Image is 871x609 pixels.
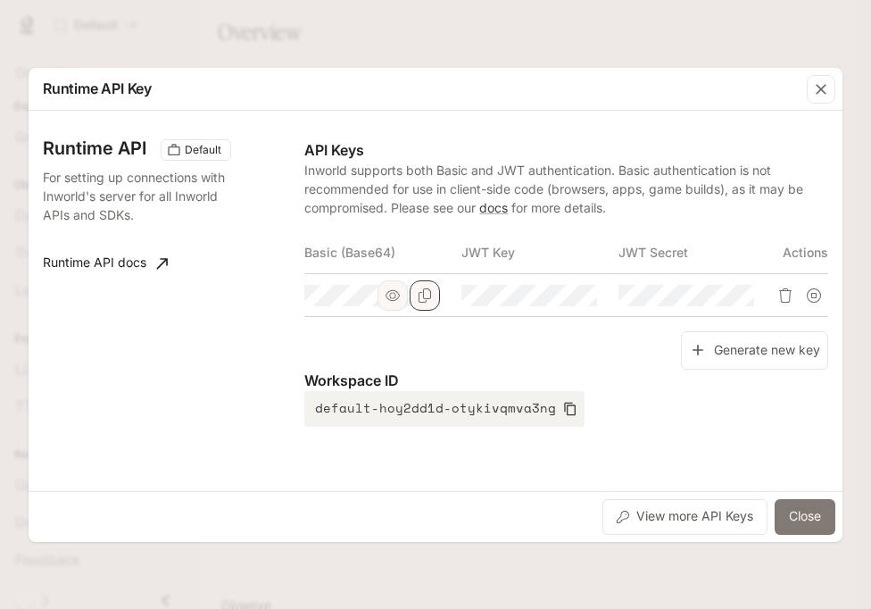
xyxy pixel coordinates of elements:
[618,231,776,274] th: JWT Secret
[771,281,800,310] button: Delete API key
[602,499,767,535] button: View more API Keys
[681,331,828,370] button: Generate new key
[800,281,828,310] button: Suspend API key
[36,246,175,281] a: Runtime API docs
[775,499,835,535] button: Close
[461,231,618,274] th: JWT Key
[410,280,440,311] button: Copy Basic (Base64)
[304,370,828,391] p: Workspace ID
[304,231,461,274] th: Basic (Base64)
[43,139,146,157] h3: Runtime API
[304,391,585,427] button: default-hoy2dd1d-otykivqmva3ng
[161,139,231,161] div: These keys will apply to your current workspace only
[776,231,828,274] th: Actions
[479,200,508,215] a: docs
[43,78,152,99] p: Runtime API Key
[304,161,828,217] p: Inworld supports both Basic and JWT authentication. Basic authentication is not recommended for u...
[178,142,228,158] span: Default
[43,168,228,224] p: For setting up connections with Inworld's server for all Inworld APIs and SDKs.
[304,139,828,161] p: API Keys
